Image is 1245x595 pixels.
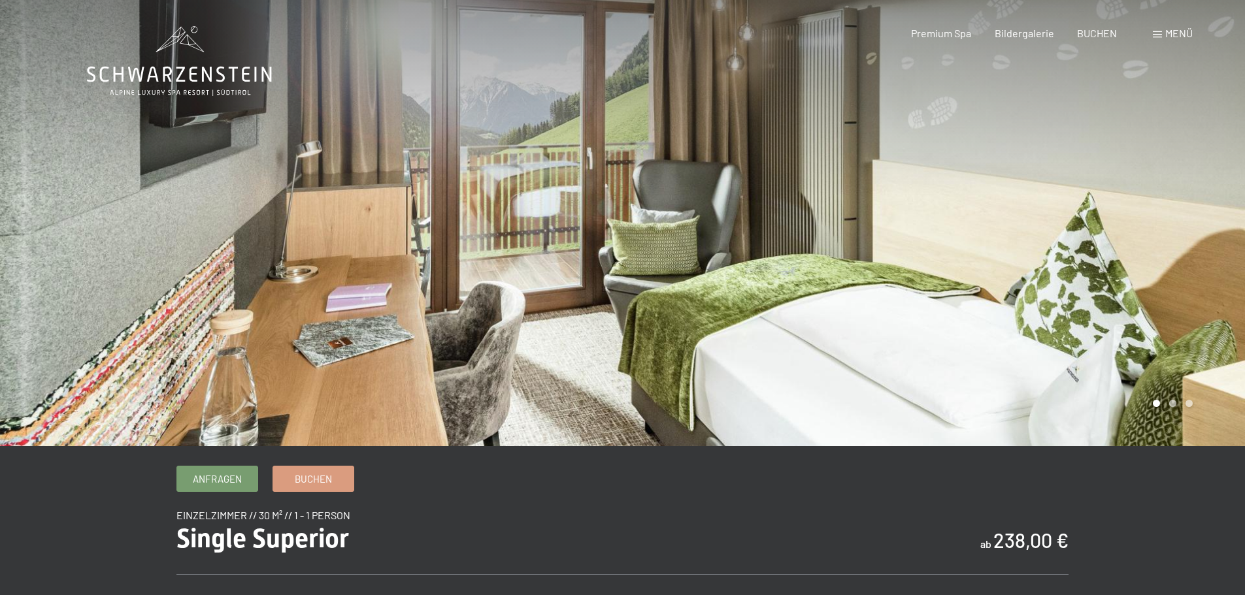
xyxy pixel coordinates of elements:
span: Einzelzimmer // 30 m² // 1 - 1 Person [176,509,350,521]
a: Buchen [273,466,354,491]
a: Bildergalerie [995,27,1054,39]
a: Anfragen [177,466,257,491]
span: Buchen [295,472,332,486]
b: 238,00 € [993,528,1069,552]
a: BUCHEN [1077,27,1117,39]
span: Anfragen [193,472,242,486]
span: Single Superior [176,523,349,554]
span: Menü [1165,27,1193,39]
a: Premium Spa [911,27,971,39]
span: ab [980,538,991,550]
